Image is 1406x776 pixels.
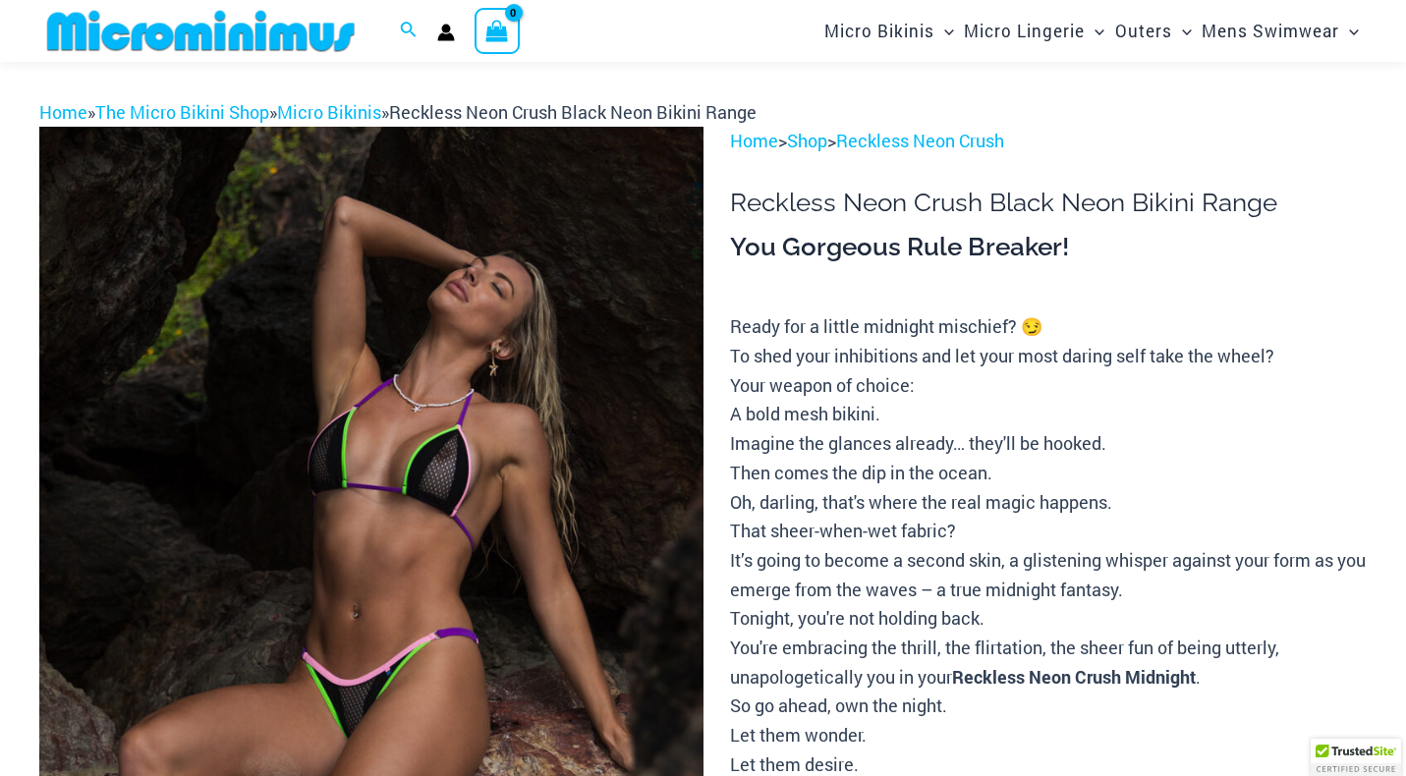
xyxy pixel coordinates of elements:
[1197,6,1364,56] a: Mens SwimwearMenu ToggleMenu Toggle
[787,129,827,152] a: Shop
[400,19,418,44] a: Search icon link
[39,100,87,124] a: Home
[277,100,381,124] a: Micro Bikinis
[934,6,954,56] span: Menu Toggle
[730,231,1367,264] h3: You Gorgeous Rule Breaker!
[1202,6,1339,56] span: Mens Swimwear
[437,24,455,41] a: Account icon link
[1311,739,1401,776] div: TrustedSite Certified
[964,6,1085,56] span: Micro Lingerie
[836,129,1004,152] a: Reckless Neon Crush
[39,9,363,53] img: MM SHOP LOGO FLAT
[1339,6,1359,56] span: Menu Toggle
[819,6,959,56] a: Micro BikinisMenu ToggleMenu Toggle
[1110,6,1197,56] a: OutersMenu ToggleMenu Toggle
[475,8,520,53] a: View Shopping Cart, empty
[389,100,757,124] span: Reckless Neon Crush Black Neon Bikini Range
[824,6,934,56] span: Micro Bikinis
[95,100,269,124] a: The Micro Bikini Shop
[952,665,1196,689] b: Reckless Neon Crush Midnight
[1115,6,1172,56] span: Outers
[959,6,1109,56] a: Micro LingerieMenu ToggleMenu Toggle
[1085,6,1104,56] span: Menu Toggle
[816,3,1367,59] nav: Site Navigation
[730,188,1367,218] h1: Reckless Neon Crush Black Neon Bikini Range
[1172,6,1192,56] span: Menu Toggle
[730,129,778,152] a: Home
[730,127,1367,156] p: > >
[39,100,757,124] span: » » »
